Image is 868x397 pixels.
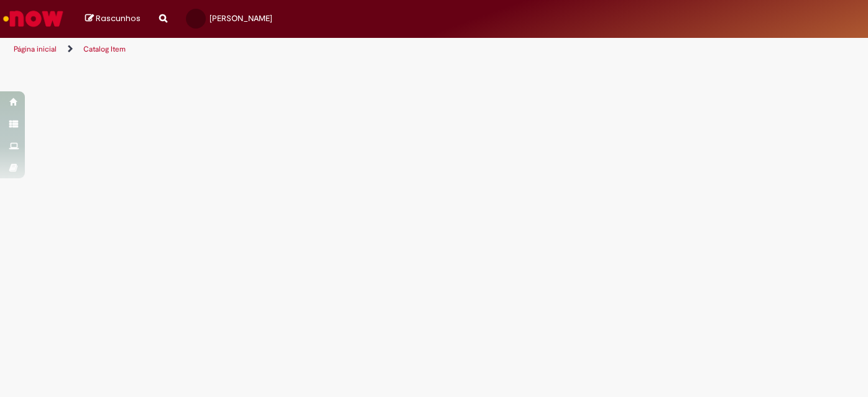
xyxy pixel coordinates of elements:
[83,44,126,54] a: Catalog Item
[85,13,141,25] a: Rascunhos
[210,13,272,24] span: [PERSON_NAME]
[1,6,65,31] img: ServiceNow
[96,12,141,24] span: Rascunhos
[14,44,57,54] a: Página inicial
[9,38,570,61] ul: Trilhas de página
